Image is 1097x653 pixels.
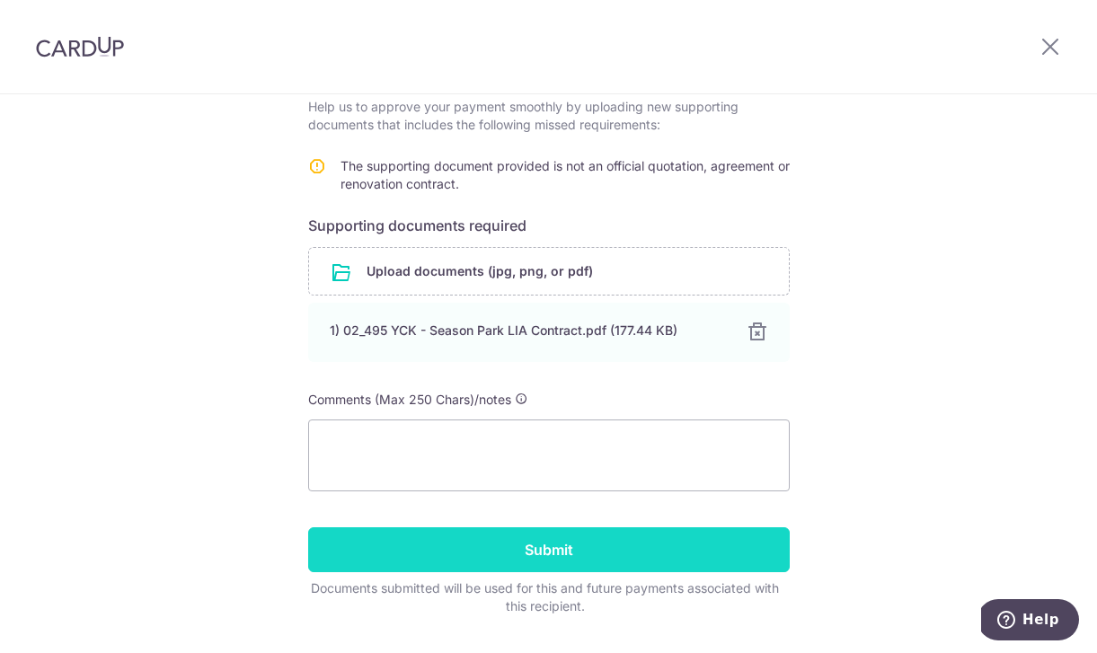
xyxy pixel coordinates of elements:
input: Submit [308,527,790,572]
div: 1) 02_495 YCK - Season Park LIA Contract.pdf (177.44 KB) [330,322,725,340]
span: Comments (Max 250 Chars)/notes [308,392,511,407]
p: Help us to approve your payment smoothly by uploading new supporting documents that includes the ... [308,98,790,134]
h6: Supporting documents required [308,215,790,236]
span: The supporting document provided is not an official quotation, agreement or renovation contract. [341,158,790,191]
img: CardUp [36,36,124,57]
div: Documents submitted will be used for this and future payments associated with this recipient. [308,579,783,615]
div: Upload documents (jpg, png, or pdf) [308,247,790,296]
iframe: Opens a widget where you can find more information [981,599,1079,644]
